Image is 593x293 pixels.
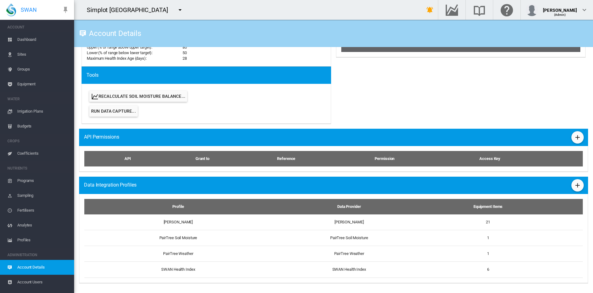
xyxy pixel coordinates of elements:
button: Add Data Integration [571,179,584,192]
div: Tools [86,72,331,79]
span: Sampling [17,188,69,203]
td: PairTree Weather [267,246,431,261]
tr: PairTree Soil Moisture PairTree Soil Moisture 1 [84,230,583,246]
span: API Permissions [84,134,119,140]
div: 50 [183,50,187,56]
span: Equipment [17,77,69,92]
tr: [PERSON_NAME] [PERSON_NAME] 21 [84,214,583,230]
td: [PERSON_NAME] [84,214,267,230]
th: Grant to [166,151,239,166]
span: WATER [7,94,69,104]
span: Analytes [17,218,69,233]
span: Groups [17,62,69,77]
th: Permission [334,151,436,166]
span: Account Users [17,275,69,290]
td: 1 [431,230,545,246]
span: Programs [17,173,69,188]
md-icon: icon-plus [574,134,581,141]
span: Data Integration Profiles [84,182,137,188]
span: NUTRIENTS [7,163,69,173]
span: Run Data Capture... [91,109,136,114]
span: Coefficients [17,146,69,161]
button: Add New Api [571,131,584,144]
md-icon: icon-bell-ring [426,6,434,14]
div: 28 [183,56,187,61]
md-icon: Search the knowledge base [472,6,487,14]
button: icon-menu-down [174,4,186,16]
th: Access Key [436,151,544,166]
md-icon: Go to the Data Hub [444,6,459,14]
div: Simplot [GEOGRAPHIC_DATA] [87,6,174,14]
td: 6 [431,261,545,278]
md-icon: icon-pin [62,6,69,14]
md-icon: Click here for help [499,6,514,14]
th: Equipment Items [431,199,545,214]
span: Fertilisers [17,203,69,218]
span: Profiles [17,233,69,248]
td: 21 [431,214,545,230]
button: icon-bell-ring [424,4,436,16]
span: Irrigation Plans [17,104,69,119]
img: profile.jpg [526,4,538,16]
td: SWAN Health Index [84,261,267,278]
md-icon: icon-tooltip-text [79,30,86,37]
td: PairTree Soil Moisture [84,230,267,246]
tr: PairTree Weather PairTree Weather 1 [84,246,583,261]
button: Recalculate Soil Moisture Balance [89,91,187,102]
td: SWAN Health Index [267,261,431,278]
td: PairTree Soil Moisture [267,230,431,246]
span: ADMINISTRATION [7,250,69,260]
td: [PERSON_NAME] [267,214,431,230]
md-icon: icon-chevron-down [581,6,588,14]
md-icon: icon-chart-line [91,93,99,100]
th: Data Provider [267,199,431,214]
th: Profile [84,199,267,214]
span: Dashboard [17,32,69,47]
img: SWAN-Landscape-Logo-Colour-drop.png [6,3,16,16]
th: Reference [239,151,334,166]
div: Maximum Health Index Age (days): [87,56,183,61]
span: Account Details [17,260,69,275]
md-icon: icon-plus [574,182,581,189]
span: ACCOUNT [7,22,69,32]
button: Run Data Capture... [89,106,138,117]
span: Budgets [17,119,69,134]
td: 1 [431,246,545,261]
md-icon: icon-menu-down [176,6,184,14]
div: Account Details [86,31,141,36]
span: Sites [17,47,69,62]
span: (Admin) [554,13,566,16]
div: [PERSON_NAME] [543,5,577,11]
div: 80 [183,45,187,50]
tr: SWAN Health Index SWAN Health Index 6 [84,261,583,278]
div: Lower (% of range below lower target): [87,50,183,56]
div: Upper (% of range above upper target): [87,45,183,50]
td: PairTree Weather [84,246,267,261]
span: CROPS [7,136,69,146]
th: API [84,151,166,166]
span: SWAN [21,6,37,14]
